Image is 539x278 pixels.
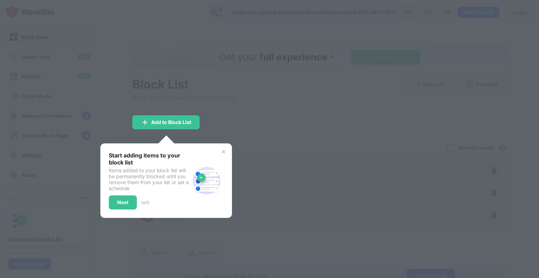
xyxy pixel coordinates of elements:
div: 1 of 3 [141,200,149,205]
img: block-site.svg [190,164,224,198]
div: Next [117,200,128,205]
div: Start adding items to your block list [109,152,190,166]
div: Items added to your block list will be permanently blocked until you remove them from your list o... [109,167,190,191]
img: x-button.svg [221,149,226,155]
div: Add to Block List [151,119,191,125]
